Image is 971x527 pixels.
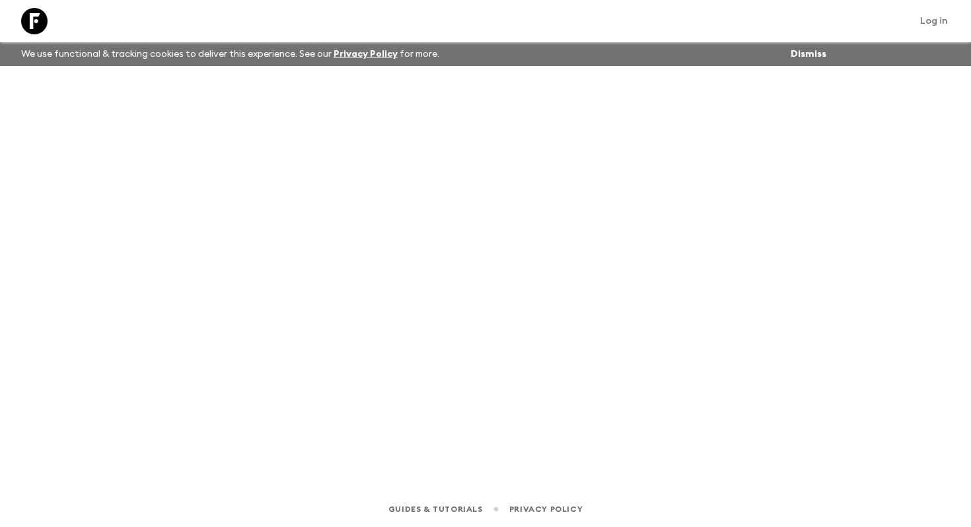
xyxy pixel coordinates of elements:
button: Dismiss [787,45,830,63]
a: Guides & Tutorials [388,502,483,516]
p: We use functional & tracking cookies to deliver this experience. See our for more. [16,42,445,66]
a: Privacy Policy [334,50,398,59]
a: Privacy Policy [509,502,583,516]
a: Log in [913,12,955,30]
